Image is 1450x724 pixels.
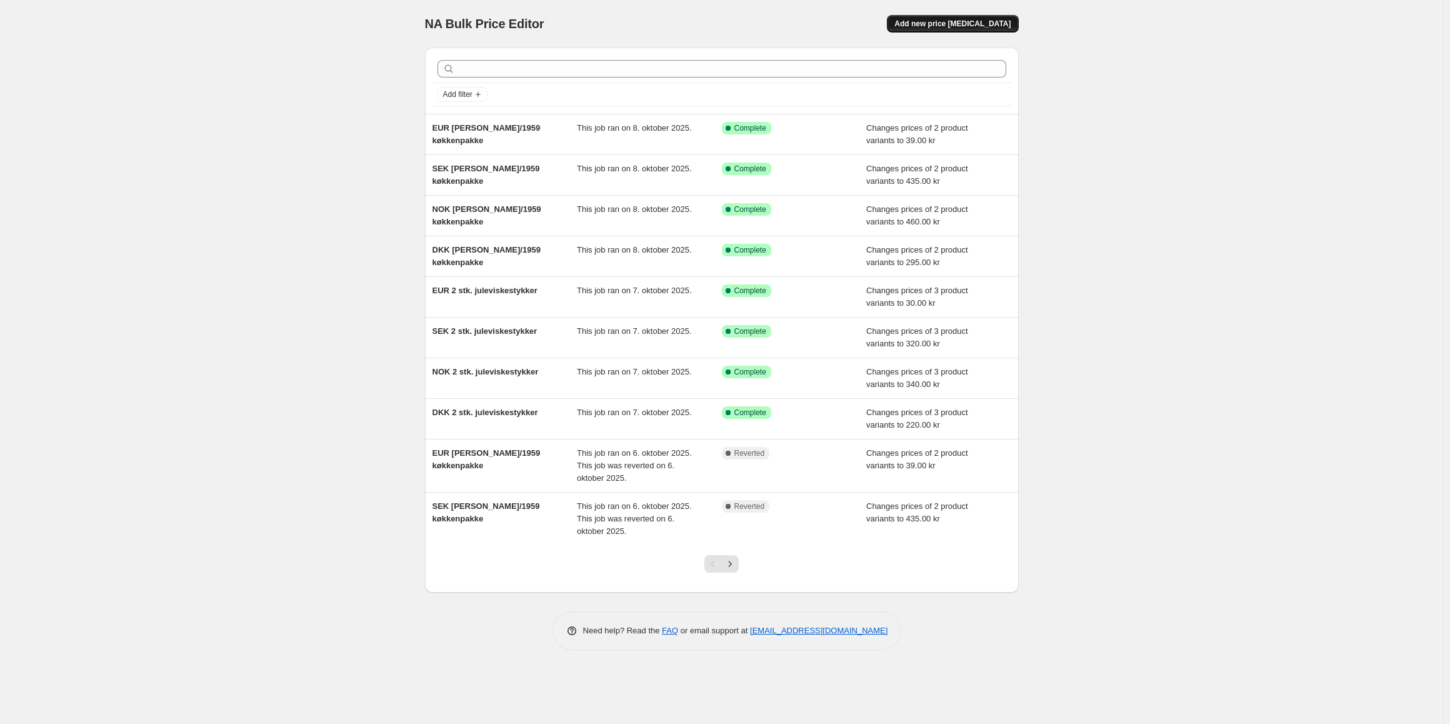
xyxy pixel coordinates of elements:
[704,555,739,573] nav: Pagination
[866,501,968,523] span: Changes prices of 2 product variants to 435.00 kr
[577,204,692,214] span: This job ran on 8. oktober 2025.
[432,204,541,226] span: NOK [PERSON_NAME]/1959 køkkenpakke
[866,245,968,267] span: Changes prices of 2 product variants to 295.00 kr
[432,164,540,186] span: SEK [PERSON_NAME]/1959 køkkenpakke
[734,448,765,458] span: Reverted
[734,286,766,296] span: Complete
[432,408,538,417] span: DKK 2 stk. juleviskestykker
[443,89,472,99] span: Add filter
[577,164,692,173] span: This job ran on 8. oktober 2025.
[577,501,692,536] span: This job ran on 6. oktober 2025. This job was reverted on 6. oktober 2025.
[577,367,692,376] span: This job ran on 7. oktober 2025.
[432,367,539,376] span: NOK 2 stk. juleviskestykker
[734,164,766,174] span: Complete
[662,626,678,635] a: FAQ
[866,408,968,430] span: Changes prices of 3 product variants to 220.00 kr
[432,286,537,295] span: EUR 2 stk. juleviskestykker
[432,501,540,523] span: SEK [PERSON_NAME]/1959 køkkenpakke
[577,448,692,483] span: This job ran on 6. oktober 2025. This job was reverted on 6. oktober 2025.
[866,164,968,186] span: Changes prices of 2 product variants to 435.00 kr
[734,326,766,336] span: Complete
[425,17,544,31] span: NA Bulk Price Editor
[577,286,692,295] span: This job ran on 7. oktober 2025.
[437,87,487,102] button: Add filter
[866,204,968,226] span: Changes prices of 2 product variants to 460.00 kr
[577,245,692,254] span: This job ran on 8. oktober 2025.
[894,19,1011,29] span: Add new price [MEDICAL_DATA]
[577,326,692,336] span: This job ran on 7. oktober 2025.
[734,204,766,214] span: Complete
[734,501,765,511] span: Reverted
[734,408,766,418] span: Complete
[866,326,968,348] span: Changes prices of 3 product variants to 320.00 kr
[887,15,1018,33] button: Add new price [MEDICAL_DATA]
[432,448,541,470] span: EUR [PERSON_NAME]/1959 køkkenpakke
[432,245,541,267] span: DKK [PERSON_NAME]/1959 køkkenpakke
[734,123,766,133] span: Complete
[734,367,766,377] span: Complete
[432,123,541,145] span: EUR [PERSON_NAME]/1959 køkkenpakke
[678,626,750,635] span: or email support at
[734,245,766,255] span: Complete
[583,626,662,635] span: Need help? Read the
[721,555,739,573] button: Next
[577,408,692,417] span: This job ran on 7. oktober 2025.
[750,626,887,635] a: [EMAIL_ADDRESS][DOMAIN_NAME]
[866,123,968,145] span: Changes prices of 2 product variants to 39.00 kr
[866,286,968,308] span: Changes prices of 3 product variants to 30.00 kr
[866,448,968,470] span: Changes prices of 2 product variants to 39.00 kr
[432,326,537,336] span: SEK 2 stk. juleviskestykker
[577,123,692,133] span: This job ran on 8. oktober 2025.
[866,367,968,389] span: Changes prices of 3 product variants to 340.00 kr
